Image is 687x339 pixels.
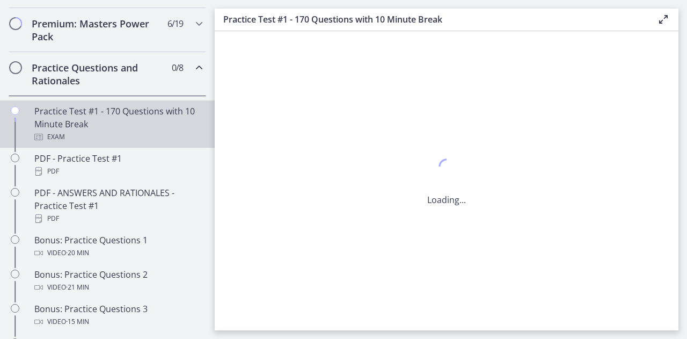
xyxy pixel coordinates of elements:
[66,281,89,294] span: · 21 min
[34,105,202,143] div: Practice Test #1 - 170 Questions with 10 Minute Break
[34,186,202,225] div: PDF - ANSWERS AND RATIONALES - Practice Test #1
[172,61,183,74] span: 0 / 8
[66,247,89,259] span: · 20 min
[34,268,202,294] div: Bonus: Practice Questions 2
[34,281,202,294] div: Video
[34,315,202,328] div: Video
[34,165,202,178] div: PDF
[34,131,202,143] div: Exam
[34,152,202,178] div: PDF - Practice Test #1
[427,156,466,181] div: 1
[167,17,183,30] span: 6 / 19
[34,212,202,225] div: PDF
[427,193,466,206] p: Loading...
[66,315,89,328] span: · 15 min
[34,302,202,328] div: Bonus: Practice Questions 3
[34,247,202,259] div: Video
[223,13,640,26] h3: Practice Test #1 - 170 Questions with 10 Minute Break
[32,17,163,43] h2: Premium: Masters Power Pack
[32,61,163,87] h2: Practice Questions and Rationales
[34,234,202,259] div: Bonus: Practice Questions 1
